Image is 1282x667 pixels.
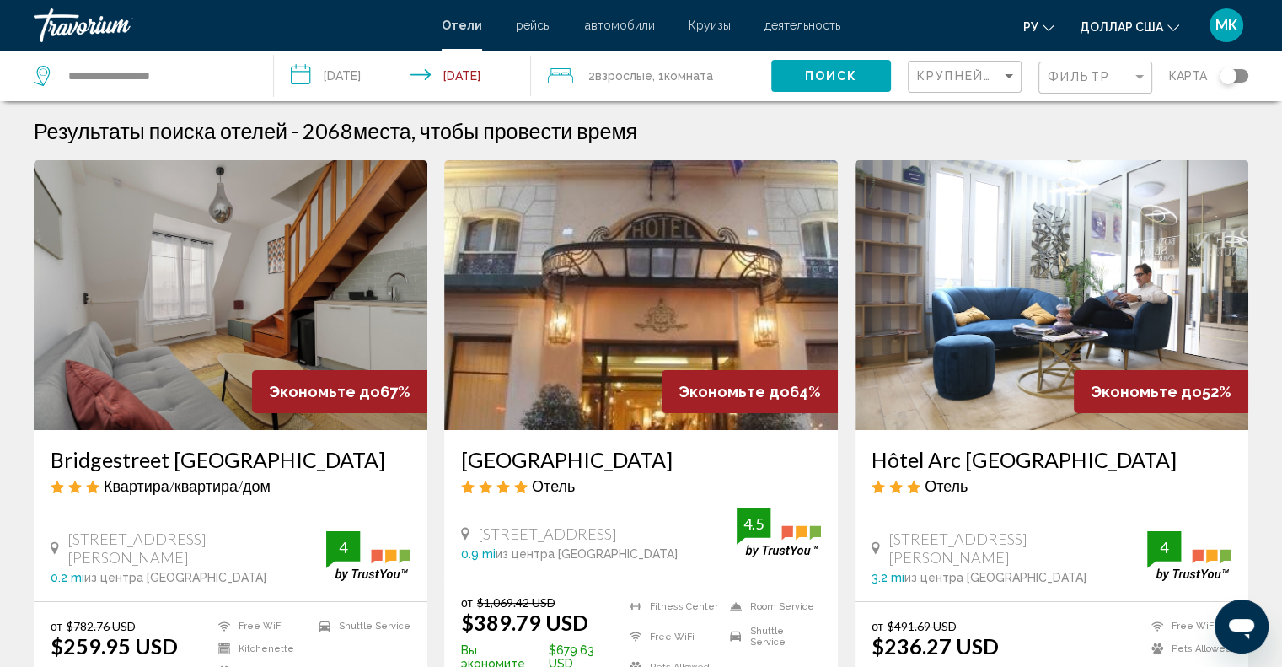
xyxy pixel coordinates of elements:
span: 3.2 mi [872,571,904,584]
div: 3 star Hotel [872,476,1231,495]
span: из центра [GEOGRAPHIC_DATA] [496,547,678,561]
iframe: Кнопка запуска окна обмена сообщениями [1215,600,1269,654]
span: 0.2 mi [51,571,84,584]
div: 3 star Apartment [51,476,410,495]
span: Поиск [805,70,858,83]
span: от [51,619,62,633]
span: из центра [GEOGRAPHIC_DATA] [84,571,266,584]
li: Shuttle Service [721,626,821,648]
h2: 2068 [303,118,637,143]
div: 67% [252,370,427,413]
div: 4 [1147,537,1181,557]
font: доллар США [1080,20,1163,34]
li: Pets Allowed [1143,642,1231,656]
li: Room Service [721,595,821,617]
a: рейсы [516,19,551,32]
del: $1,069.42 USD [477,595,555,610]
button: Check-in date: Nov 17, 2025 Check-out date: Nov 19, 2025 [274,51,531,101]
div: 4 star Hotel [461,476,821,495]
span: Комната [664,69,713,83]
button: Поиск [771,60,891,91]
span: карта [1169,64,1207,88]
img: trustyou-badge.svg [737,508,821,557]
ins: $389.79 USD [461,610,588,635]
span: от [872,619,883,633]
font: ру [1023,20,1038,34]
img: Hotel image [855,160,1248,430]
span: [STREET_ADDRESS][PERSON_NAME] [888,530,1147,567]
img: Hotel image [34,160,427,430]
a: Bridgestreet [GEOGRAPHIC_DATA] [51,447,410,472]
li: Free WiFi [210,619,310,633]
span: от [461,595,473,610]
a: Круизы [689,19,731,32]
a: Травориум [34,8,425,42]
span: [STREET_ADDRESS] [478,524,617,543]
del: $782.76 USD [67,619,136,633]
li: Shuttle Service [310,619,410,633]
span: Квартира/квартира/дом [104,476,271,495]
a: [GEOGRAPHIC_DATA] [461,447,821,472]
span: Экономьте до [269,383,380,401]
span: - [292,118,298,143]
img: Hotel image [444,160,838,430]
span: места, чтобы провести время [353,118,637,143]
span: из центра [GEOGRAPHIC_DATA] [904,571,1086,584]
del: $491.69 USD [888,619,957,633]
li: Fitness Center [621,595,721,617]
button: Изменить валюту [1080,14,1179,39]
span: Экономьте до [1091,383,1202,401]
h1: Результаты поиска отелей [34,118,287,143]
span: Крупнейшие сбережения [917,69,1118,83]
div: 4 [326,537,360,557]
button: Изменить язык [1023,14,1054,39]
button: Travelers: 2 adults, 0 children [531,51,771,101]
ins: $236.27 USD [872,633,999,659]
span: Отель [532,476,575,495]
span: Отель [925,476,968,495]
ins: $259.95 USD [51,633,178,659]
span: Экономьте до [679,383,790,401]
span: Взрослые [595,69,652,83]
a: автомобили [585,19,655,32]
a: Отели [442,19,482,32]
div: 4.5 [737,514,770,534]
button: Toggle map [1207,68,1248,83]
div: 52% [1074,370,1248,413]
mat-select: Sort by [917,70,1016,84]
img: trustyou-badge.svg [326,531,410,581]
span: Фильтр [1048,70,1110,83]
img: trustyou-badge.svg [1147,531,1231,581]
button: Filter [1038,61,1152,95]
li: Free WiFi [1143,619,1231,633]
div: 64% [662,370,838,413]
button: Меню пользователя [1204,8,1248,43]
a: деятельность [764,19,840,32]
span: 2 [588,64,652,88]
span: 0.9 mi [461,547,496,561]
a: Hôtel Arc [GEOGRAPHIC_DATA] [872,447,1231,472]
li: Kitchenette [210,642,310,656]
span: [STREET_ADDRESS][PERSON_NAME] [67,530,326,567]
li: Free WiFi [621,626,721,648]
span: , 1 [652,64,713,88]
font: МК [1215,16,1238,34]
